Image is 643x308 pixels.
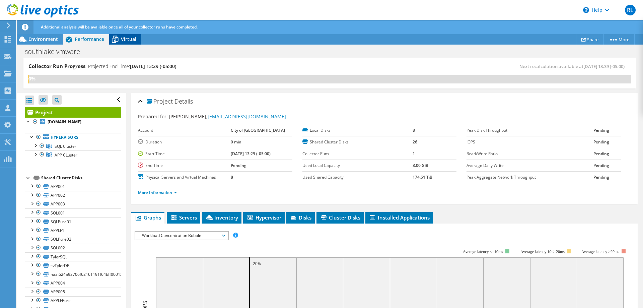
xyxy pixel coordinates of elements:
text: Average latency >20ms [581,249,619,254]
a: Share [576,34,604,45]
b: Pending [593,163,609,168]
b: 26 [413,139,417,145]
span: Hypervisor [246,214,281,221]
a: APP003 [25,200,121,208]
span: Project [147,98,173,105]
label: Read/Write Ratio [467,150,593,157]
b: City of [GEOGRAPHIC_DATA] [231,127,285,133]
b: 174.61 TiB [413,174,432,180]
a: APP004 [25,279,121,288]
b: 8 [413,127,415,133]
a: SQLPure02 [25,235,121,244]
label: Used Shared Capacity [302,174,413,181]
b: 8.00 GiB [413,163,428,168]
span: SQL Cluster [55,143,76,149]
span: Environment [28,36,58,42]
label: Shared Cluster Disks [302,139,413,145]
span: [DATE] 13:29 (-05:00) [130,63,176,69]
a: APPLF1 [25,226,121,235]
label: End Time [138,162,230,169]
b: 8 [231,174,233,180]
label: IOPS [467,139,593,145]
label: Peak Aggregate Network Throughput [467,174,593,181]
b: 0 min [231,139,241,145]
label: Physical Servers and Virtual Machines [138,174,230,181]
label: Collector Runs [302,150,413,157]
span: APP CLuster [55,152,77,158]
span: Next recalculation available at [519,63,628,69]
a: SQL Cluster [25,142,121,150]
span: Servers [170,214,197,221]
div: Shared Cluster Disks [41,174,121,182]
a: More [603,34,635,45]
span: Inventory [205,214,238,221]
a: SQLPure01 [25,217,121,226]
b: Pending [231,163,246,168]
label: Prepared for: [138,113,168,120]
a: APP CLuster [25,150,121,159]
label: Start Time [138,150,230,157]
span: Performance [75,36,104,42]
a: naa.624a93706f62161191f64bff00012d31 [25,270,121,279]
span: Cluster Disks [320,214,360,221]
span: [PERSON_NAME], [169,113,286,120]
a: Hypervisors [25,133,121,142]
b: Pending [593,127,609,133]
a: SQL001 [25,208,121,217]
label: Peak Disk Throughput [467,127,593,134]
a: APPLFPure [25,296,121,305]
span: RL [625,5,636,15]
a: Project [25,107,121,118]
a: SQL002 [25,244,121,252]
span: Workload Concentration Bubble [139,232,225,240]
label: Account [138,127,230,134]
tspan: Average latency <=10ms [463,249,503,254]
h1: southlake vmware [22,48,90,55]
label: Local Disks [302,127,413,134]
a: [EMAIL_ADDRESS][DOMAIN_NAME] [208,113,286,120]
span: Details [174,97,193,105]
label: Duration [138,139,230,145]
a: [DOMAIN_NAME] [25,118,121,126]
a: APP001 [25,182,121,191]
b: 1 [413,151,415,157]
b: Pending [593,139,609,145]
span: Additional analysis will be available once all of your collector runs have completed. [41,24,198,30]
span: Disks [290,214,311,221]
b: [DATE] 13:29 (-05:00) [231,151,271,157]
span: Virtual [121,36,136,42]
a: svTylerDB [25,261,121,270]
span: [DATE] 13:39 (-05:00) [583,63,625,69]
span: Installed Applications [369,214,430,221]
tspan: Average latency 10<=20ms [520,249,565,254]
h4: Projected End Time: [88,63,176,70]
a: More Information [138,190,177,195]
a: APP005 [25,288,121,296]
span: Graphs [135,214,161,221]
b: Pending [593,151,609,157]
a: TylerSQL [25,252,121,261]
text: 20% [253,261,261,266]
label: Used Local Capacity [302,162,413,169]
a: APP002 [25,191,121,200]
svg: \n [583,7,589,13]
label: Average Daily Write [467,162,593,169]
b: Pending [593,174,609,180]
b: [DOMAIN_NAME] [48,119,81,125]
